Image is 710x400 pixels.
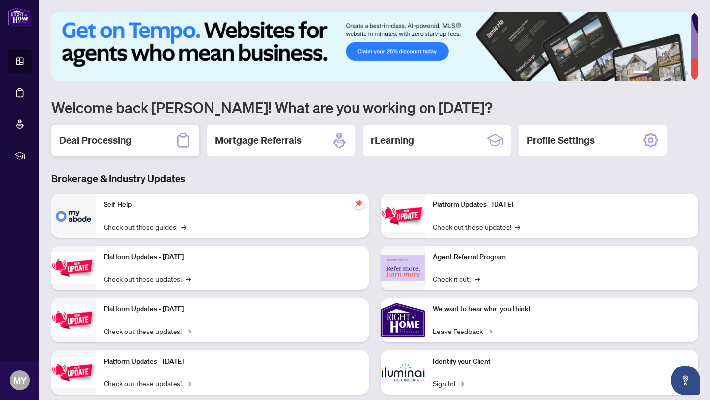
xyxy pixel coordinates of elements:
[104,326,191,336] a: Check out these updates!→
[633,71,649,75] button: 1
[51,304,96,335] img: Platform Updates - July 21, 2025
[104,221,186,232] a: Check out these guides!→
[215,133,302,147] h2: Mortgage Referrals
[661,71,665,75] button: 3
[51,98,698,117] h1: Welcome back [PERSON_NAME]! What are you working on [DATE]?
[671,366,700,395] button: Open asap
[433,356,690,367] p: Identify your Client
[381,200,425,231] img: Platform Updates - June 23, 2025
[433,326,492,336] a: Leave Feedback→
[459,378,464,389] span: →
[433,252,690,263] p: Agent Referral Program
[186,273,191,284] span: →
[653,71,657,75] button: 2
[433,200,690,210] p: Platform Updates - [DATE]
[515,221,520,232] span: →
[104,200,361,210] p: Self-Help
[475,273,480,284] span: →
[104,356,361,367] p: Platform Updates - [DATE]
[186,378,191,389] span: →
[371,133,414,147] h2: rLearning
[51,194,96,238] img: Self-Help
[487,326,492,336] span: →
[669,71,673,75] button: 4
[51,12,691,81] img: Slide 0
[684,71,688,75] button: 6
[186,326,191,336] span: →
[433,304,690,315] p: We want to hear what you think!
[676,71,680,75] button: 5
[433,221,520,232] a: Check out these updates!→
[8,7,32,26] img: logo
[51,172,698,186] h3: Brokerage & Industry Updates
[104,304,361,315] p: Platform Updates - [DATE]
[51,357,96,388] img: Platform Updates - July 8, 2025
[527,133,595,147] h2: Profile Settings
[51,252,96,283] img: Platform Updates - September 16, 2025
[433,378,464,389] a: Sign In!→
[59,133,132,147] h2: Deal Processing
[181,221,186,232] span: →
[13,373,27,387] span: MY
[381,298,425,342] img: We want to hear what you think!
[104,273,191,284] a: Check out these updates!→
[381,350,425,395] img: Identify your Client
[104,252,361,263] p: Platform Updates - [DATE]
[353,198,365,209] span: pushpin
[104,378,191,389] a: Check out these updates!→
[433,273,480,284] a: Check it out!→
[381,255,425,282] img: Agent Referral Program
